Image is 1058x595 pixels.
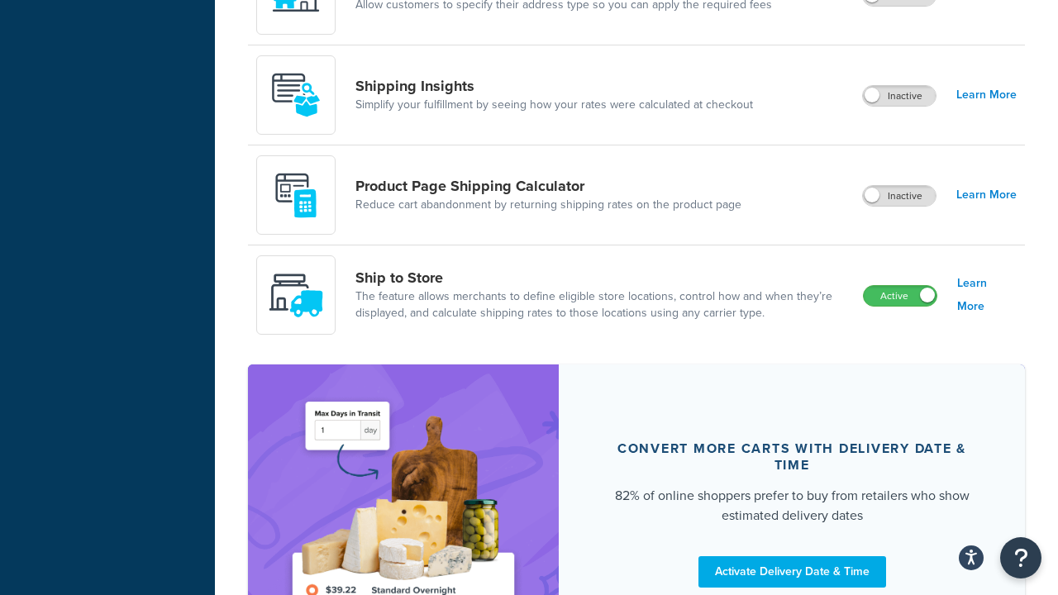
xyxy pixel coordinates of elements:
a: Learn More [956,183,1017,207]
a: Reduce cart abandonment by returning shipping rates on the product page [355,197,741,213]
button: Open Resource Center [1000,537,1041,578]
a: Activate Delivery Date & Time [698,556,886,588]
label: Active [864,286,936,306]
a: Ship to Store [355,269,850,287]
label: Inactive [863,186,936,206]
div: Convert more carts with delivery date & time [598,440,985,474]
a: Learn More [956,83,1017,107]
a: The feature allows merchants to define eligible store locations, control how and when they’re dis... [355,288,850,321]
img: icon-duo-feat-ship-to-store-7c4d6248.svg [267,266,325,324]
a: Product Page Shipping Calculator [355,177,741,195]
img: Acw9rhKYsOEjAAAAAElFTkSuQmCC [267,66,325,124]
a: Simplify your fulfillment by seeing how your rates were calculated at checkout [355,97,753,113]
label: Inactive [863,86,936,106]
div: 82% of online shoppers prefer to buy from retailers who show estimated delivery dates [598,486,985,526]
img: +D8d0cXZM7VpdAAAAAElFTkSuQmCC [267,166,325,224]
a: Shipping Insights [355,77,753,95]
a: Learn More [957,272,1017,318]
